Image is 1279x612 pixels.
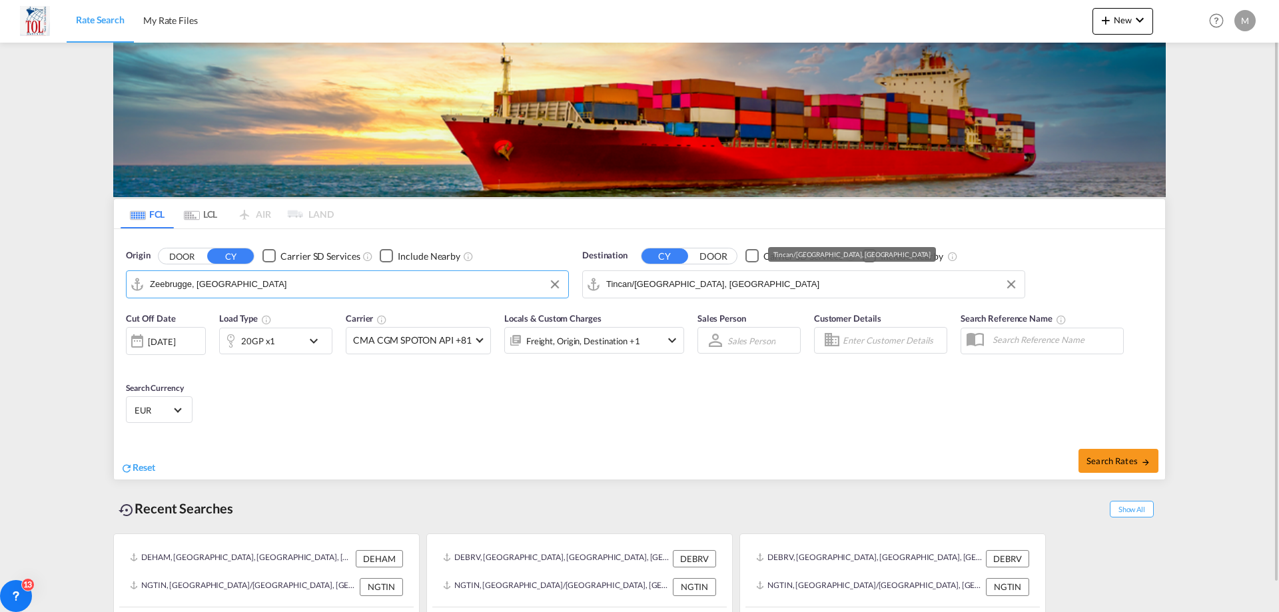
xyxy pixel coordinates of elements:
[380,249,460,263] md-checkbox: Checkbox No Ink
[986,550,1029,567] div: DEBRV
[20,6,50,36] img: bab47dd0da2811ee987f8df8397527d3.JPG
[126,327,206,355] div: [DATE]
[133,400,185,420] md-select: Select Currency: € EUREuro
[673,550,716,567] div: DEBRV
[121,199,174,228] md-tab-item: FCL
[362,251,373,262] md-icon: Unchecked: Search for CY (Container Yard) services for all selected carriers.Checked : Search for...
[159,248,205,264] button: DOOR
[690,248,737,264] button: DOOR
[582,249,628,262] span: Destination
[947,251,958,262] md-icon: Unchecked: Ignores neighbouring ports when fetching rates.Checked : Includes neighbouring ports w...
[113,493,238,523] div: Recent Searches
[986,578,1029,595] div: NGTIN
[130,550,352,567] div: DEHAM, Hamburg, Germany, Western Europe, Europe
[346,313,387,324] span: Carrier
[1001,274,1021,294] button: Clear Input
[504,327,684,354] div: Freight Origin Destination Factory Stuffingicon-chevron-down
[504,313,602,324] span: Locals & Custom Charges
[398,250,460,263] div: Include Nearby
[773,247,931,262] div: Tincan/[GEOGRAPHIC_DATA], [GEOGRAPHIC_DATA]
[763,250,843,263] div: Carrier SD Services
[961,313,1066,324] span: Search Reference Name
[148,336,175,348] div: [DATE]
[697,313,746,324] span: Sales Person
[745,249,843,263] md-checkbox: Checkbox No Ink
[126,249,150,262] span: Origin
[545,274,565,294] button: Clear Input
[1205,9,1228,32] span: Help
[756,550,983,567] div: DEBRV, Bremerhaven, Germany, Western Europe, Europe
[121,462,133,474] md-icon: icon-refresh
[986,330,1123,350] input: Search Reference Name
[1110,501,1154,517] span: Show All
[219,313,272,324] span: Load Type
[113,43,1166,197] img: LCL+%26+FCL+BACKGROUND.png
[463,251,474,262] md-icon: Unchecked: Ignores neighbouring ports when fetching rates.Checked : Includes neighbouring ports w...
[376,314,387,325] md-icon: The selected Trucker/Carrierwill be displayed in the rate results If the rates are from another f...
[1098,12,1114,28] md-icon: icon-plus 400-fg
[126,354,136,372] md-datepicker: Select
[262,249,360,263] md-checkbox: Checkbox No Ink
[1078,449,1158,473] button: Search Ratesicon-arrow-right
[843,330,943,350] input: Enter Customer Details
[261,314,272,325] md-icon: icon-information-outline
[1141,458,1150,467] md-icon: icon-arrow-right
[1098,15,1148,25] span: New
[1056,314,1066,325] md-icon: Your search will be saved by the below given name
[150,274,562,294] input: Search by Port
[641,248,688,264] button: CY
[881,250,943,263] div: Include Nearby
[133,461,155,473] span: Reset
[306,333,328,349] md-icon: icon-chevron-down
[356,550,403,567] div: DEHAM
[127,271,568,298] md-input-container: Zeebrugge, BEZEE
[726,331,777,350] md-select: Sales Person
[121,199,334,228] md-pagination-wrapper: Use the left and right arrow keys to navigate between tabs
[673,578,716,595] div: NGTIN
[583,271,1025,298] md-input-container: Tincan/Lagos, NGTIN
[1132,12,1148,28] md-icon: icon-chevron-down
[360,578,403,595] div: NGTIN
[135,404,172,416] span: EUR
[143,15,198,26] span: My Rate Files
[241,332,275,350] div: 20GP x1
[443,550,669,567] div: DEBRV, Bremerhaven, Germany, Western Europe, Europe
[121,461,155,475] div: icon-refreshReset
[1086,456,1150,466] span: Search Rates
[76,14,125,25] span: Rate Search
[863,249,943,263] md-checkbox: Checkbox No Ink
[526,332,640,350] div: Freight Origin Destination Factory Stuffing
[664,332,680,348] md-icon: icon-chevron-down
[606,274,1018,294] input: Search by Port
[1092,8,1153,35] button: icon-plus 400-fgNewicon-chevron-down
[1234,10,1256,31] div: M
[174,199,227,228] md-tab-item: LCL
[443,578,669,595] div: NGTIN, Tincan/Lagos, Nigeria, Western Africa, Africa
[1205,9,1234,33] div: Help
[207,248,254,264] button: CY
[280,250,360,263] div: Carrier SD Services
[814,313,881,324] span: Customer Details
[119,502,135,518] md-icon: icon-backup-restore
[114,229,1165,479] div: Origin DOOR CY Checkbox No InkUnchecked: Search for CY (Container Yard) services for all selected...
[130,578,356,595] div: NGTIN, Tincan/Lagos, Nigeria, Western Africa, Africa
[756,578,983,595] div: NGTIN, Tincan/Lagos, Nigeria, Western Africa, Africa
[353,334,472,347] span: CMA CGM SPOTON API +81
[126,313,176,324] span: Cut Off Date
[126,383,184,393] span: Search Currency
[219,328,332,354] div: 20GP x1icon-chevron-down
